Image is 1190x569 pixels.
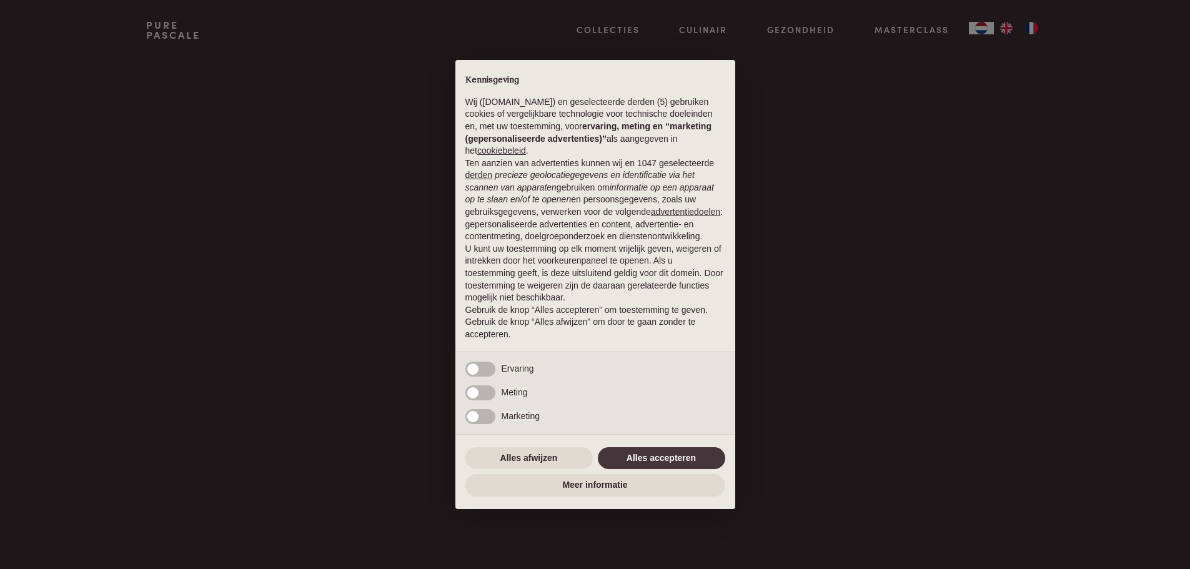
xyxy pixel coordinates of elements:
[651,206,720,219] button: advertentiedoelen
[465,157,725,243] p: Ten aanzien van advertenties kunnen wij en 1047 geselecteerde gebruiken om en persoonsgegevens, z...
[477,146,526,156] a: cookiebeleid
[465,304,725,341] p: Gebruik de knop “Alles accepteren” om toestemming te geven. Gebruik de knop “Alles afwijzen” om d...
[502,364,534,374] span: Ervaring
[598,447,725,470] button: Alles accepteren
[465,170,695,192] em: precieze geolocatiegegevens en identificatie via het scannen van apparaten
[465,121,712,144] strong: ervaring, meting en “marketing (gepersonaliseerde advertenties)”
[502,387,528,397] span: Meting
[502,411,540,421] span: Marketing
[465,75,725,86] h2: Kennisgeving
[465,474,725,497] button: Meer informatie
[465,96,725,157] p: Wij ([DOMAIN_NAME]) en geselecteerde derden (5) gebruiken cookies of vergelijkbare technologie vo...
[465,182,715,205] em: informatie op een apparaat op te slaan en/of te openen
[465,243,725,304] p: U kunt uw toestemming op elk moment vrijelijk geven, weigeren of intrekken door het voorkeurenpan...
[465,169,493,182] button: derden
[465,447,593,470] button: Alles afwijzen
